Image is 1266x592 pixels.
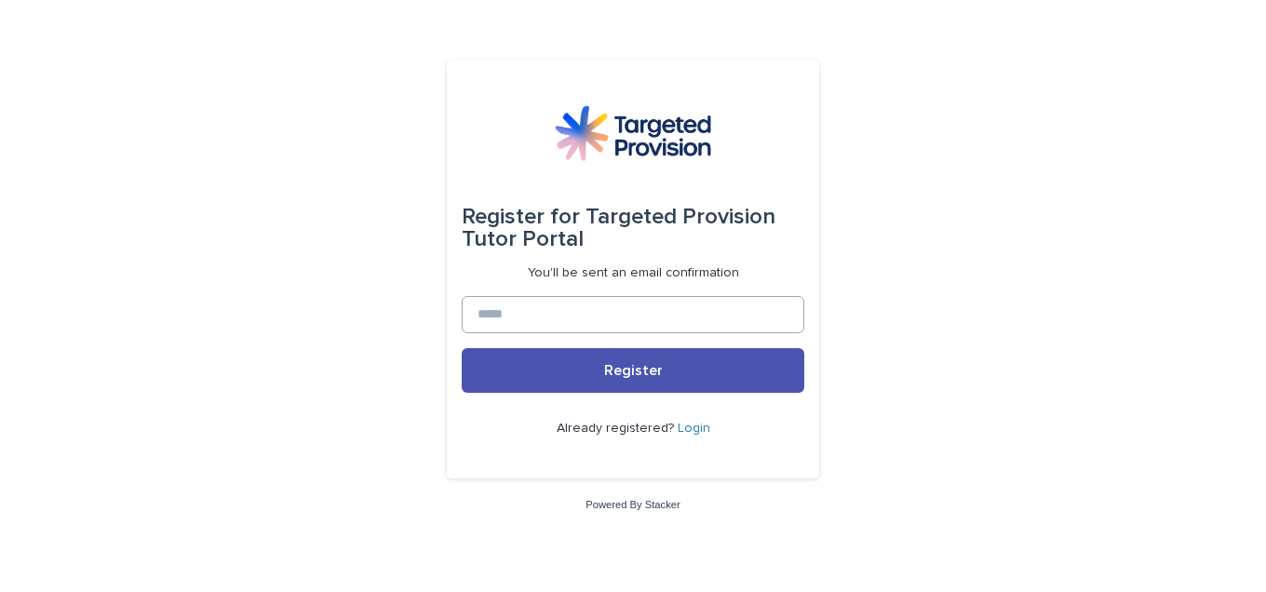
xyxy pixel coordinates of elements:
p: You'll be sent an email confirmation [528,265,739,281]
div: Targeted Provision Tutor Portal [462,191,804,265]
a: Powered By Stacker [586,499,680,510]
span: Register for [462,206,580,228]
span: Register [604,363,663,378]
button: Register [462,348,804,393]
span: Already registered? [557,422,678,435]
img: M5nRWzHhSzIhMunXDL62 [555,105,711,161]
a: Login [678,422,710,435]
